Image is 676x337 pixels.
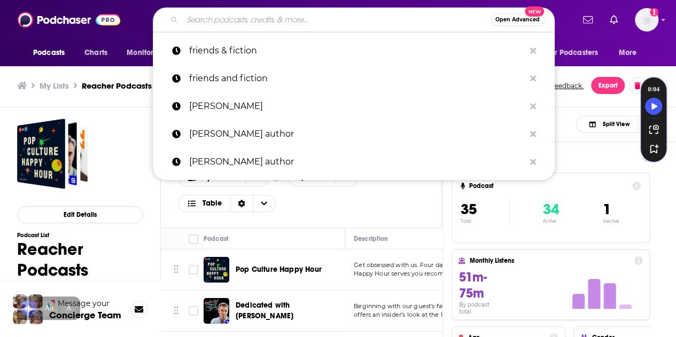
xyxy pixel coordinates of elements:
span: 35 [461,200,477,218]
p: michael connelly author [189,148,525,176]
span: Get obsessed with us. Four days a week, Pop Culture [354,261,511,269]
img: Sydney Profile [13,294,27,308]
button: Edit Details [17,206,143,223]
a: Dedicated with [PERSON_NAME] [236,300,341,322]
svg: Add a profile image [650,8,658,17]
p: Jeffrey Deaver [189,92,525,120]
h4: Monthly Listens [469,257,630,264]
span: Toggle select row [189,265,198,275]
button: open menu [26,43,79,63]
button: Choose View [576,116,659,133]
button: open menu [611,43,650,63]
span: Beginning with our guest’s favorite cocktail, Dedicated [354,302,517,310]
img: User Profile [635,8,658,32]
span: 1 [602,200,610,218]
span: New [525,6,544,17]
h3: Concierge Team [49,310,121,320]
span: Logged in as SarahCBreivogel [635,8,658,32]
a: Pop Culture Happy Hour [236,264,322,275]
p: friends and fiction [189,65,525,92]
h4: Podcast [469,182,628,190]
img: Dedicated with Doug Brunt [204,298,229,324]
h3: Podcast List [17,232,143,239]
p: john sanford author [189,120,525,148]
button: Open AdvancedNew [491,13,545,26]
div: Podcast [204,232,229,245]
span: Message your [58,298,110,309]
div: Sort Direction [230,195,253,211]
button: open menu [119,43,178,63]
span: For Podcasters [547,45,598,60]
span: Split View [602,121,629,127]
button: + Add [289,169,359,186]
a: friends & fiction [153,37,555,65]
span: My Order [200,174,237,182]
input: Search podcasts, credits, & more... [182,11,491,28]
a: Show notifications dropdown [579,11,597,29]
img: Jon Profile [13,310,27,324]
span: Dedicated with [PERSON_NAME] [236,301,293,320]
span: Toggle select row [189,306,198,316]
p: Active [542,218,558,224]
span: 51m-75m [459,269,486,301]
span: Pop Culture Happy Hour [236,265,322,274]
button: open menu [540,43,613,63]
span: Add [313,174,327,182]
p: Total [461,218,509,224]
a: Reacher Podcasts [17,119,88,189]
a: [PERSON_NAME] author [153,148,555,176]
h3: Reacher Podcasts [82,81,152,91]
button: Choose View [178,195,276,212]
a: My Lists [40,81,69,91]
p: Inactive [602,218,619,224]
button: Show profile menu [635,8,658,32]
a: [PERSON_NAME] [153,92,555,120]
img: Podchaser - Follow, Share and Rate Podcasts [18,10,120,30]
a: Show notifications dropdown [605,11,622,29]
span: Podcasts [33,45,65,60]
span: offers an insider’s look at the lives and work of you [354,311,504,318]
div: Search podcasts, credits, & more... [153,7,555,32]
button: open menu [178,174,245,182]
span: Happy Hour serves you recommendations and co [354,270,501,277]
p: friends & fiction [189,37,525,65]
span: More [619,45,637,60]
span: Monitoring [127,45,165,60]
span: 34 [542,200,558,218]
h1: Reacher Podcasts [17,239,143,280]
a: [PERSON_NAME] author [153,120,555,148]
a: Charts [77,43,114,63]
img: Pop Culture Happy Hour [204,257,229,283]
button: Move [173,303,180,319]
span: Table [203,200,222,207]
button: Send feedback. [532,81,587,90]
span: Open Advanced [495,17,540,22]
button: Export [591,77,625,94]
span: Charts [84,45,107,60]
a: friends and fiction [153,65,555,92]
button: Move [173,262,180,278]
h4: By podcast total [459,301,502,315]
